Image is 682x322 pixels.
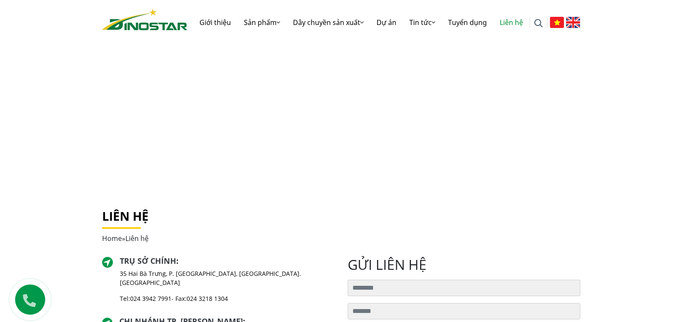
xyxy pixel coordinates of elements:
[120,294,334,303] p: Tel: - Fax:
[493,9,529,36] a: Liên hệ
[102,234,149,243] span: »
[102,209,580,224] h1: Liên hệ
[120,269,334,287] p: 35 Hai Bà Trưng, P. [GEOGRAPHIC_DATA], [GEOGRAPHIC_DATA]. [GEOGRAPHIC_DATA]
[534,19,543,28] img: search
[120,256,334,266] h2: :
[193,9,237,36] a: Giới thiệu
[403,9,442,36] a: Tin tức
[237,9,287,36] a: Sản phẩm
[348,256,580,273] h2: gửi liên hệ
[102,9,187,30] img: logo
[120,256,176,266] a: Trụ sở chính
[102,234,122,243] a: Home
[442,9,493,36] a: Tuyển dụng
[102,257,113,268] img: directer
[370,9,403,36] a: Dự án
[125,234,149,243] span: Liên hệ
[187,294,228,303] a: 024 3218 1304
[130,294,171,303] a: 024 3942 7991
[566,17,580,28] img: English
[287,9,370,36] a: Dây chuyền sản xuất
[550,17,564,28] img: Tiếng Việt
